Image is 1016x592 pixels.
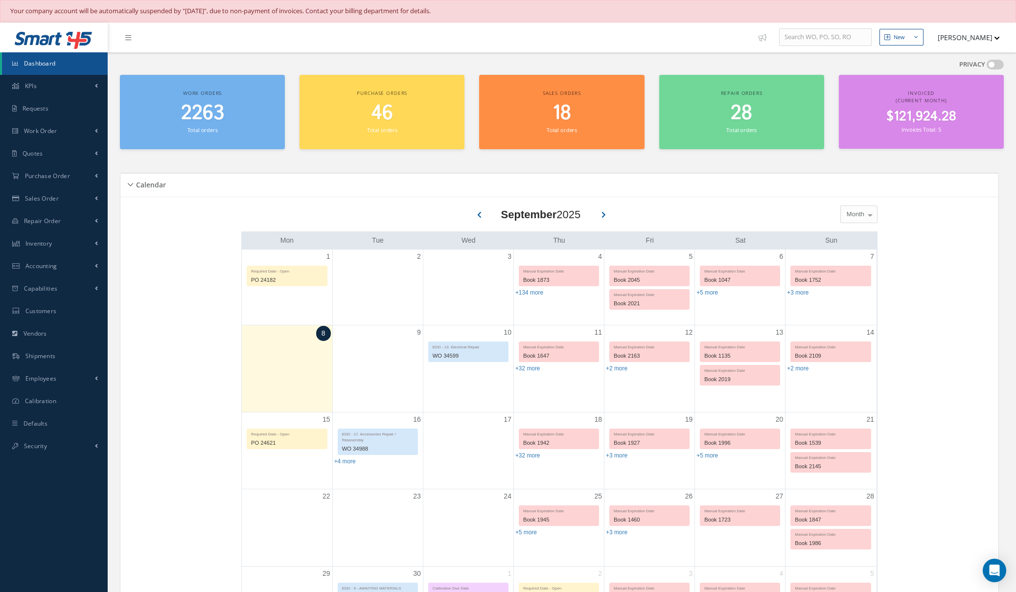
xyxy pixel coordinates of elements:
a: October 1, 2025 [506,567,513,581]
div: Book 1996 [700,437,780,449]
a: Show 5 more events [696,289,718,296]
div: Book 1752 [791,274,871,286]
div: 2025 [501,206,581,223]
div: Book 2019 [700,374,780,385]
div: Book 1945 [519,514,599,525]
span: Vendors [23,329,47,338]
a: Monday [278,234,296,247]
span: Inventory [25,239,52,248]
div: Manual Expiration Date [700,365,780,374]
a: September 16, 2025 [411,412,423,427]
span: Defaults [23,419,47,428]
div: Manual Expiration Date [519,266,599,274]
div: Manual Expiration Date [700,506,780,514]
a: September 24, 2025 [502,489,513,503]
span: Work orders [183,90,222,96]
td: September 2, 2025 [332,250,423,325]
a: September 3, 2025 [506,250,513,264]
div: EDD - 13. Electrical Repair [429,342,508,350]
div: EDD - 9 - AWAITING MATERIALS [338,583,417,592]
a: Show 3 more events [787,289,808,296]
a: Repair orders 28 Total orders [659,75,824,150]
a: September 19, 2025 [683,412,695,427]
span: Purchase Order [25,172,70,180]
div: Calibration Due Date [429,583,508,592]
a: Show 3 more events [606,452,627,459]
a: September 13, 2025 [774,325,785,340]
a: September 8, 2025 [316,326,331,341]
td: September 3, 2025 [423,250,513,325]
div: Required Date - Open [247,266,327,274]
div: Book 1986 [791,538,871,549]
a: Show 134 more events [515,289,543,296]
a: Show 32 more events [515,365,540,372]
div: Book 1460 [610,514,689,525]
td: September 15, 2025 [242,412,332,489]
a: September 7, 2025 [868,250,876,264]
small: Total orders [726,126,757,134]
a: September 17, 2025 [502,412,513,427]
div: EDD - 17. Accessories Repair / Reassembly [338,429,417,443]
span: Invoiced [908,90,934,96]
div: Book 1873 [519,274,599,286]
div: Manual Expiration Date [791,529,871,538]
a: Show 5 more events [696,452,718,459]
div: Manual Expiration Date [610,429,689,437]
div: Manual Expiration Date [519,506,599,514]
div: Manual Expiration Date [791,583,871,592]
td: September 6, 2025 [695,250,785,325]
td: September 11, 2025 [513,325,604,412]
a: Show 2 more events [606,365,627,372]
span: $121,924.28 [886,107,956,126]
div: Book 2145 [791,461,871,472]
div: Manual Expiration Date [700,266,780,274]
td: September 19, 2025 [604,412,695,489]
div: Book 1847 [791,514,871,525]
td: September 1, 2025 [242,250,332,325]
a: Show 32 more events [515,452,540,459]
div: Manual Expiration Date [610,290,689,298]
span: Customers [25,307,57,315]
div: Book 1539 [791,437,871,449]
div: Manual Expiration Date [610,266,689,274]
small: Total orders [547,126,577,134]
div: Book 2045 [610,274,689,286]
a: September 22, 2025 [321,489,332,503]
a: Tuesday [370,234,386,247]
span: Security [24,442,47,450]
a: September 4, 2025 [596,250,604,264]
div: New [894,33,905,42]
div: WO 34599 [429,350,508,362]
div: PO 24621 [247,437,327,449]
a: October 3, 2025 [687,567,694,581]
span: Quotes [23,149,43,158]
a: Purchase orders 46 Total orders [300,75,464,150]
td: September 21, 2025 [785,412,876,489]
td: September 9, 2025 [332,325,423,412]
div: Book 1927 [610,437,689,449]
div: Manual Expiration Date [519,342,599,350]
div: WO 34988 [338,443,417,455]
span: Sales Order [25,194,59,203]
td: September 13, 2025 [695,325,785,412]
span: Month [844,209,864,219]
span: 2263 [181,99,224,127]
div: Book 2021 [610,298,689,309]
div: Book 1135 [700,350,780,362]
b: September [501,208,557,221]
td: September 14, 2025 [785,325,876,412]
div: PO 24182 [247,274,327,286]
button: New [879,29,924,46]
label: PRIVACY [959,60,985,69]
td: September 24, 2025 [423,489,513,566]
a: Show 5 more events [515,529,537,536]
a: Wednesday [460,234,478,247]
a: October 5, 2025 [868,567,876,581]
a: Saturday [734,234,748,247]
a: September 20, 2025 [774,412,785,427]
a: Friday [644,234,656,247]
td: September 16, 2025 [332,412,423,489]
span: Repair orders [721,90,762,96]
span: (Current Month) [896,97,947,104]
span: 18 [553,99,571,127]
